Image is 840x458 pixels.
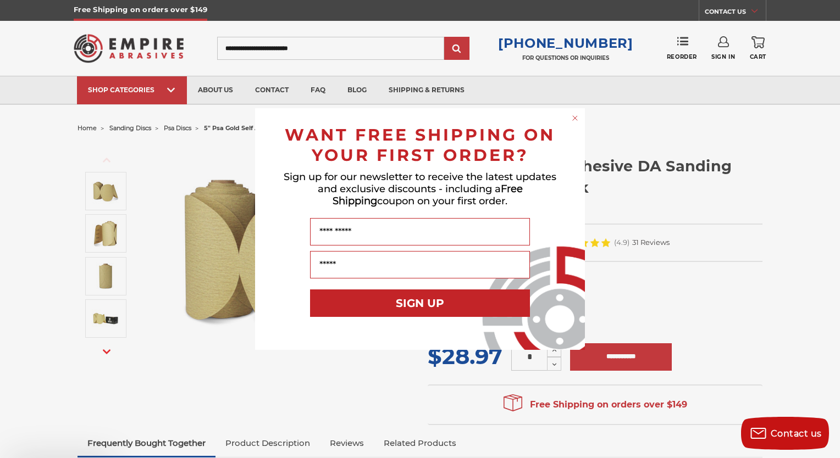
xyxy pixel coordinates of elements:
[285,125,555,165] span: WANT FREE SHIPPING ON YOUR FIRST ORDER?
[284,171,556,207] span: Sign up for our newsletter to receive the latest updates and exclusive discounts - including a co...
[570,113,581,124] button: Close dialog
[310,289,530,317] button: SIGN UP
[333,183,523,207] span: Free Shipping
[741,417,829,450] button: Contact us
[771,428,822,439] span: Contact us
